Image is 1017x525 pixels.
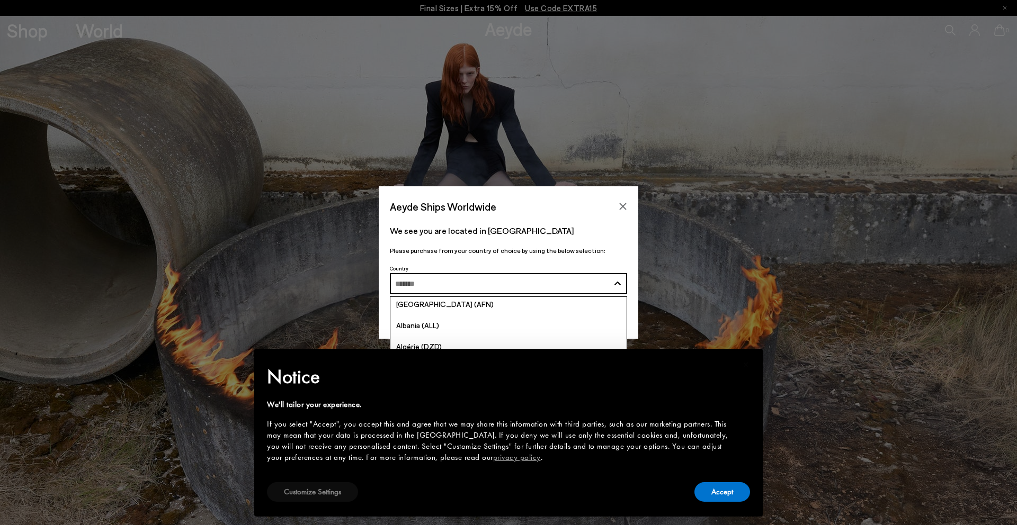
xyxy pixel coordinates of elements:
[390,224,627,237] p: We see you are located in [GEOGRAPHIC_DATA]
[390,246,627,256] p: Please purchase from your country of choice by using the below selection:
[390,294,627,315] a: [GEOGRAPHIC_DATA] (AFN)
[395,280,610,288] input: Search and Enter
[493,452,541,463] a: privacy policy
[390,336,627,357] a: Algérie (DZD)
[390,315,627,336] a: Albania (ALL)
[743,356,750,373] span: ×
[267,363,733,391] h2: Notice
[390,265,408,271] span: Country
[267,399,733,410] div: We'll tailor your experience.
[390,197,496,216] span: Aeyde Ships Worldwide
[396,300,494,309] span: [GEOGRAPHIC_DATA] (AFN)
[615,198,631,214] button: Close
[396,321,439,330] span: Albania (ALL)
[694,482,750,502] button: Accept
[267,419,733,463] div: If you select "Accept", you accept this and agree that we may share this information with third p...
[733,352,759,377] button: Close this notice
[267,482,358,502] button: Customize Settings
